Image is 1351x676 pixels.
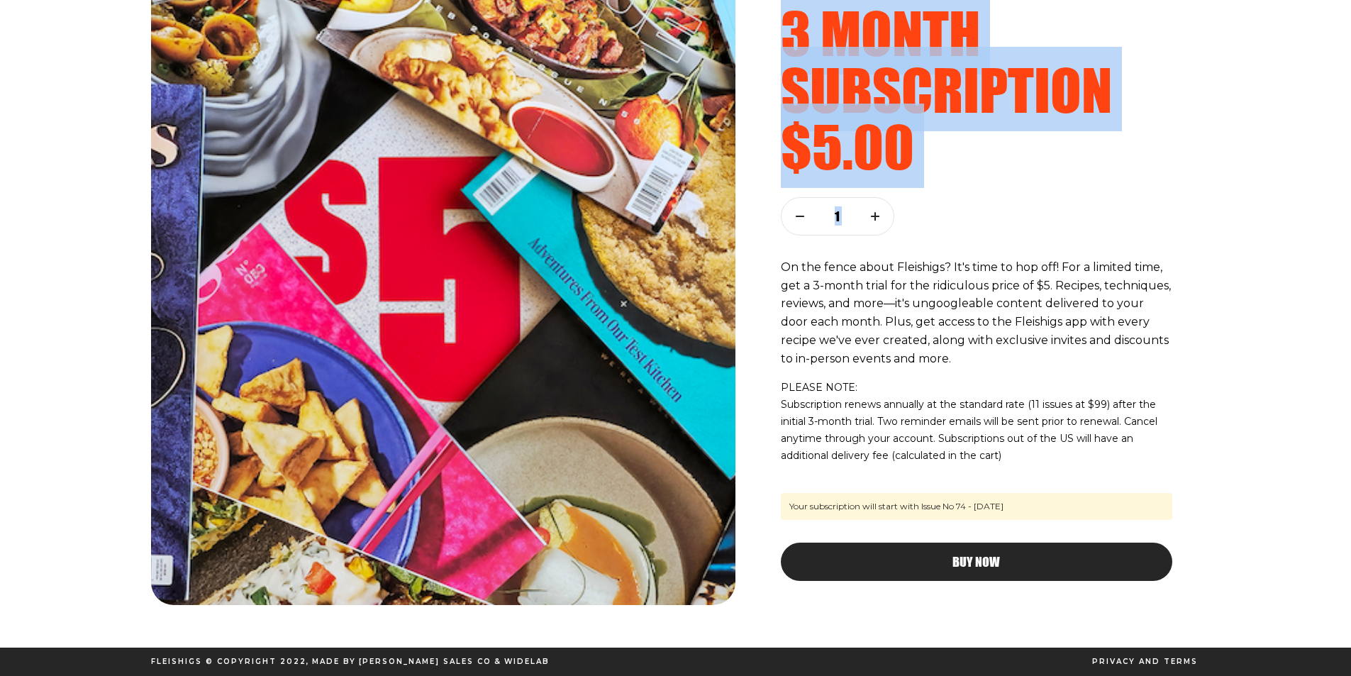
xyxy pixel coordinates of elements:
p: 1 [828,209,847,224]
span: Fleishigs © Copyright 2022 [151,658,306,666]
button: Buy Now [781,543,1172,581]
span: Your subscription will start with Issue No 74 - [DATE] [781,493,1172,520]
p: PLEASE NOTE: Subscription renews annually at the standard rate (11 issues at $99) after the initi... [781,379,1172,465]
span: , [306,658,309,666]
span: Privacy and terms [1092,658,1198,666]
a: [PERSON_NAME] Sales CO [359,657,491,666]
span: & [494,658,501,666]
p: On the fence about Fleishigs? It's time to hop off! For a limited time, get a 3-month trial for t... [781,258,1172,369]
h2: 3 month subscription [781,4,1172,118]
span: Buy Now [952,555,1000,568]
span: Made By [312,658,356,666]
h2: $5.00 [781,118,1172,174]
a: Privacy and terms [1092,658,1198,665]
a: Widelab [504,657,550,666]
